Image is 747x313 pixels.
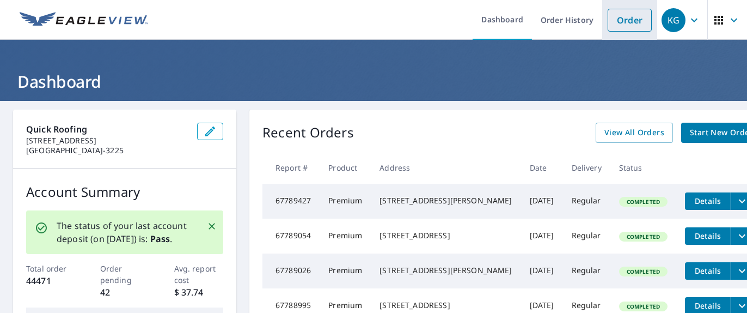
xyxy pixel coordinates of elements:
p: 42 [100,286,150,299]
img: EV Logo [20,12,148,28]
div: [STREET_ADDRESS][PERSON_NAME] [379,265,512,276]
a: View All Orders [596,123,673,143]
th: Date [521,152,563,184]
td: Premium [320,184,371,219]
span: Details [691,266,724,276]
td: 67789026 [262,254,320,288]
td: Premium [320,219,371,254]
span: Details [691,300,724,311]
p: Avg. report cost [174,263,224,286]
th: Address [371,152,521,184]
p: [STREET_ADDRESS] [26,136,188,146]
td: [DATE] [521,184,563,219]
td: Premium [320,254,371,288]
td: Regular [563,254,610,288]
p: $ 37.74 [174,286,224,299]
p: 44471 [26,274,76,287]
span: Completed [620,303,666,310]
span: Completed [620,268,666,275]
th: Product [320,152,371,184]
p: Quick Roofing [26,123,188,136]
div: KG [662,8,685,32]
div: [STREET_ADDRESS] [379,230,512,241]
div: [STREET_ADDRESS] [379,300,512,311]
a: Order [608,9,652,32]
td: Regular [563,219,610,254]
span: Completed [620,233,666,240]
h1: Dashboard [13,70,734,93]
button: detailsBtn-67789427 [685,192,731,210]
p: Recent Orders [262,123,354,143]
button: Close [205,219,219,233]
td: [DATE] [521,219,563,254]
p: [GEOGRAPHIC_DATA]-3225 [26,146,188,155]
td: 67789054 [262,219,320,254]
span: Completed [620,198,666,206]
p: The status of your last account deposit (on [DATE]) is: . [57,219,194,245]
th: Delivery [563,152,610,184]
td: [DATE] [521,254,563,288]
span: Details [691,231,724,241]
p: Account Summary [26,182,223,202]
p: Total order [26,263,76,274]
td: Regular [563,184,610,219]
button: detailsBtn-67789054 [685,227,731,245]
button: detailsBtn-67789026 [685,262,731,280]
th: Report # [262,152,320,184]
td: 67789427 [262,184,320,219]
p: Order pending [100,263,150,286]
span: Details [691,196,724,206]
div: [STREET_ADDRESS][PERSON_NAME] [379,195,512,206]
b: Pass [150,233,170,245]
span: View All Orders [604,126,664,140]
th: Status [610,152,676,184]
